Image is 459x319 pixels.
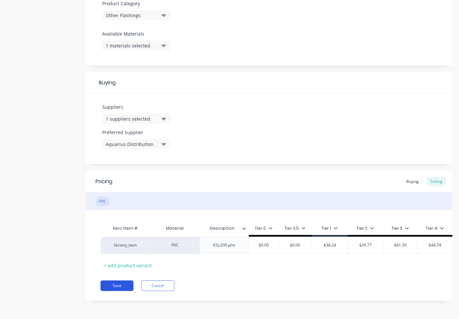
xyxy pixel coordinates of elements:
button: 1 materials selected [102,41,171,50]
div: Tier 0.5 [284,225,305,231]
div: Tier 0 [255,225,273,231]
button: 1 suppliers selected [102,114,171,124]
div: Tier 4 [426,225,444,231]
div: factory_item [107,242,143,248]
button: Other Flashings [102,10,171,20]
div: $0.00 [247,237,280,253]
div: Buying [86,72,452,94]
div: $41.30 [384,237,417,253]
div: Material [150,222,199,235]
div: PVC [150,237,199,254]
button: Aquarius Distribution [102,139,171,149]
div: $0.00 [278,237,312,253]
label: Preferred Supplier [102,129,171,136]
div: Tier 3 [391,225,409,231]
div: Selling [427,177,446,187]
div: 1 materials selected [106,42,158,49]
div: Aquarius Distribution [106,141,158,148]
div: Pricing [96,178,112,186]
div: Tier 2 [357,225,374,231]
label: Available Materials [102,30,171,37]
div: PVC [96,196,109,206]
div: 1 suppliers selected [106,115,158,122]
div: $44.74 [417,237,453,253]
div: $38.24 [312,237,348,253]
button: Save [100,280,133,291]
div: Tier 1 [321,225,338,231]
div: + add product variant [100,260,155,271]
div: Description [199,222,249,235]
label: Suppliers [102,103,171,110]
button: Cancel [141,280,174,291]
div: Other Flashings [106,12,158,19]
div: Description [199,220,245,237]
div: $39.77 [348,237,384,253]
div: ESJ-200 p/m [208,241,241,249]
div: Xero Item # [100,222,150,235]
div: Buying [403,177,422,187]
